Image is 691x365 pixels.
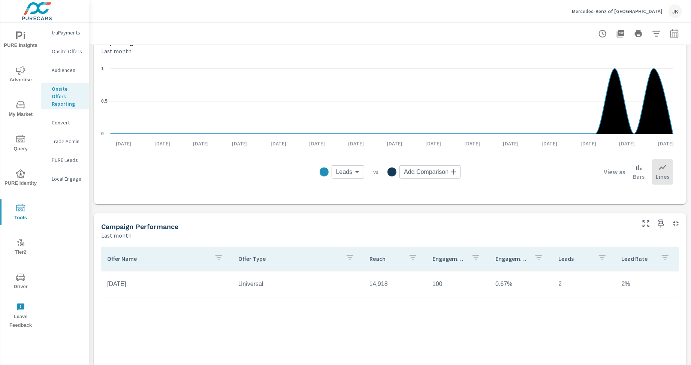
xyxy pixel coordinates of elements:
[52,66,83,74] p: Audiences
[3,169,39,188] span: PURE Identity
[41,64,89,76] div: Audiences
[41,117,89,128] div: Convert
[227,140,253,147] p: [DATE]
[111,140,137,147] p: [DATE]
[336,168,353,176] span: Leads
[149,140,175,147] p: [DATE]
[3,31,39,50] span: PURE Insights
[3,66,39,84] span: Advertise
[575,140,601,147] p: [DATE]
[101,99,108,104] text: 0.5
[52,119,83,126] p: Convert
[41,136,89,147] div: Trade Admin
[41,173,89,184] div: Local Engage
[52,138,83,145] p: Trade Admin
[101,46,132,55] p: Last month
[369,255,402,262] p: Reach
[101,223,178,230] h5: Campaign Performance
[0,22,41,333] div: nav menu
[537,140,563,147] p: [DATE]
[616,275,679,293] td: 2%
[495,255,528,262] p: Engagement Rate
[399,165,461,179] div: Add Comparison
[3,204,39,222] span: Tools
[52,48,83,55] p: Onsite Offers
[304,140,331,147] p: [DATE]
[52,85,83,108] p: Onsite Offers Reporting
[613,26,628,41] button: "Export Report to PDF"
[265,140,292,147] p: [DATE]
[41,83,89,109] div: Onsite Offers Reporting
[669,4,682,18] div: JK
[633,172,645,181] p: Bars
[572,8,663,15] p: Mercedes-Benz of [GEOGRAPHIC_DATA]
[558,255,591,262] p: Leads
[343,140,369,147] p: [DATE]
[498,140,524,147] p: [DATE]
[489,275,552,293] td: 0.67%
[420,140,447,147] p: [DATE]
[364,169,387,175] p: vs
[3,238,39,257] span: Tier2
[670,218,682,230] button: Minimize Widget
[459,140,485,147] p: [DATE]
[3,273,39,291] span: Driver
[52,156,83,164] p: PURE Leads
[3,135,39,153] span: Query
[656,172,669,181] p: Lines
[653,140,679,147] p: [DATE]
[238,255,340,262] p: Offer Type
[381,140,408,147] p: [DATE]
[41,27,89,38] div: truPayments
[52,175,83,182] p: Local Engage
[3,100,39,119] span: My Market
[52,29,83,36] p: truPayments
[101,131,104,136] text: 0
[614,140,640,147] p: [DATE]
[41,154,89,166] div: PURE Leads
[426,275,489,293] td: 100
[232,275,363,293] td: Universal
[188,140,214,147] p: [DATE]
[41,46,89,57] div: Onsite Offers
[552,275,615,293] td: 2
[667,26,682,41] button: Select Date Range
[363,275,426,293] td: 14,918
[631,26,646,41] button: Print Report
[432,255,465,262] p: Engagements
[622,255,655,262] p: Lead Rate
[3,303,39,330] span: Leave Feedback
[404,168,449,176] span: Add Comparison
[640,218,652,230] button: Make Fullscreen
[107,255,208,262] p: Offer Name
[604,168,625,176] h6: View as
[101,231,132,240] p: Last month
[332,165,365,179] div: Leads
[649,26,664,41] button: Apply Filters
[101,275,232,293] td: [DATE]
[101,66,104,71] text: 1
[655,218,667,230] span: Save this to your personalized report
